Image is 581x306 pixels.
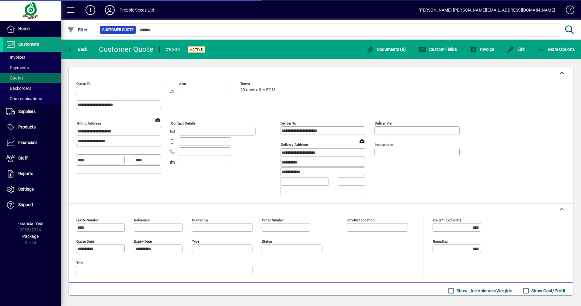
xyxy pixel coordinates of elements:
button: Custom Fields [417,44,458,55]
button: Filter [66,24,89,35]
a: Payments [3,62,61,73]
div: #8334 [166,45,180,55]
mat-label: Deliver via [375,121,391,125]
span: Products [18,125,36,129]
button: More Options [536,44,576,55]
span: More Options [538,47,575,52]
a: Invoices [3,52,61,62]
mat-label: Quote number [76,218,99,222]
span: Custom Fields [419,47,457,52]
mat-label: Quote date [76,239,94,243]
span: Staff [18,156,28,160]
a: Products [3,120,61,135]
span: Package [22,234,39,239]
a: View on map [357,136,367,146]
button: Documents (0) [365,44,407,55]
a: Settings [3,182,61,197]
button: Edit [505,44,527,55]
span: Active [190,47,203,51]
button: Profile [100,5,120,16]
mat-label: Title [76,260,83,265]
mat-label: Instructions [375,142,393,147]
mat-label: Type [192,239,199,243]
a: Staff [3,151,61,166]
a: Suppliers [3,104,61,119]
span: Settings [18,187,34,192]
span: Support [18,202,33,207]
span: Terms [240,82,277,86]
a: Home [3,21,61,37]
label: Show Line Volumes/Weights [455,288,512,294]
span: 20 days after EOM [240,88,275,93]
mat-label: Rounding [433,239,447,243]
mat-label: Attn [179,82,186,86]
a: Knowledge Base [561,1,573,21]
span: Communications [6,96,42,101]
span: Customers [18,42,39,47]
a: Reports [3,166,61,181]
mat-label: Product location [347,218,374,222]
mat-label: Deliver To [280,121,296,125]
mat-label: Status [262,239,272,243]
span: Edit [507,47,525,52]
span: Reports [18,171,33,176]
a: Financials [3,135,61,150]
span: Back [67,47,88,52]
span: Customer Quote [102,27,134,33]
a: Support [3,197,61,213]
a: Quotes [3,73,61,83]
div: Customer Quote [99,44,154,54]
span: Home [18,26,30,31]
span: Backorders [6,86,31,91]
mat-label: Freight (excl GST) [433,218,461,222]
span: Filter [67,27,88,32]
a: Backorders [3,83,61,93]
mat-label: Reference [134,218,150,222]
span: Financials [18,140,37,145]
div: [PERSON_NAME] [PERSON_NAME][EMAIL_ADDRESS][DOMAIN_NAME] [419,5,555,15]
app-page-header-button: Back [61,44,94,55]
mat-label: Order number [262,218,284,222]
label: Show Cost/Profit [530,288,565,294]
button: Invoice [468,44,496,55]
span: Suppliers [18,109,36,114]
span: Quotes [6,76,23,80]
button: Back [66,44,89,55]
a: Communications [3,93,61,104]
span: Documents (0) [366,47,406,52]
span: Invoices [6,55,25,60]
div: Prebble Seeds Ltd [120,5,154,15]
span: Payments [6,65,29,70]
mat-label: Quote To [76,82,91,86]
mat-label: Quoted by [192,218,208,222]
span: Invoice [470,47,494,52]
a: View on map [153,115,163,125]
mat-label: Expiry date [134,239,152,243]
button: Add [81,5,100,16]
span: Financial Year [17,221,44,226]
